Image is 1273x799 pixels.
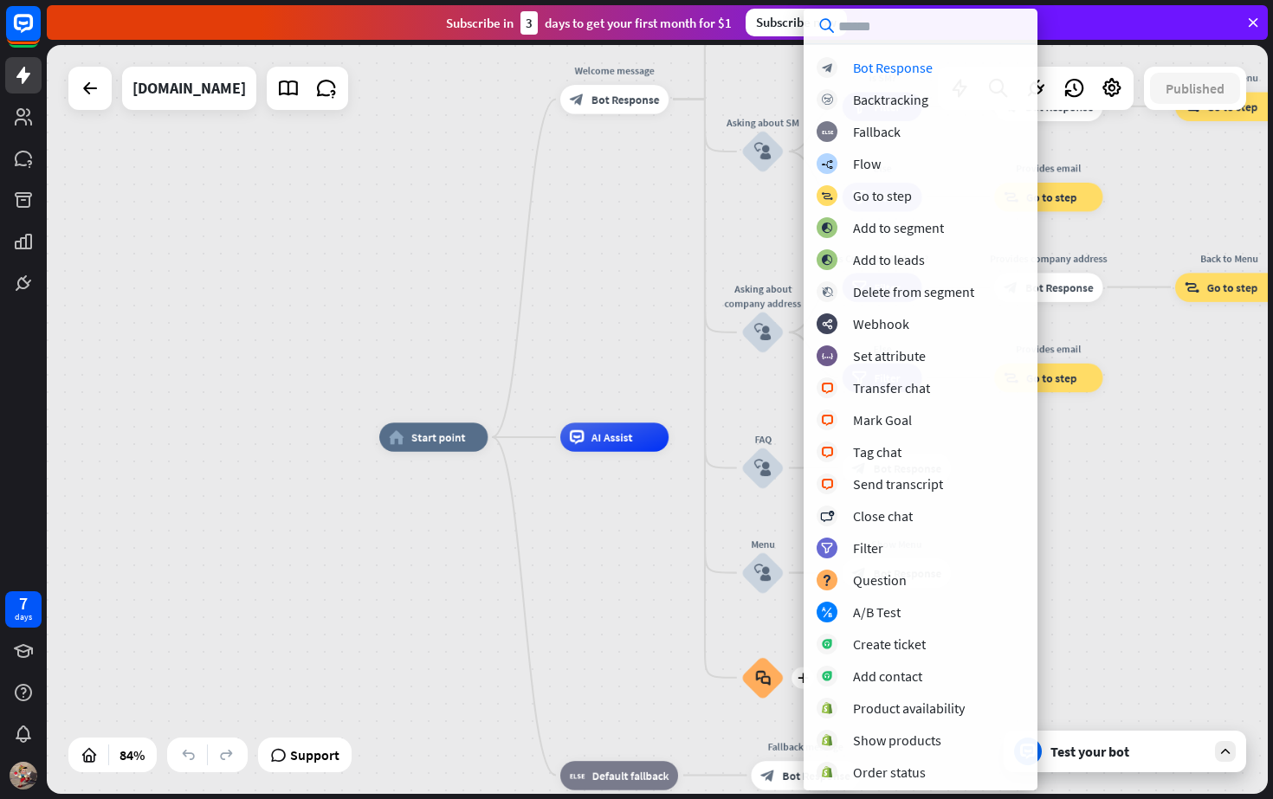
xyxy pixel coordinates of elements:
[821,255,833,266] i: block_add_to_segment
[821,415,834,426] i: block_livechat
[754,324,772,341] i: block_user_input
[549,63,679,78] div: Welcome message
[822,126,833,138] i: block_fallback
[821,383,834,394] i: block_livechat
[782,768,850,783] span: Bot Response
[760,768,775,783] i: block_bot_response
[570,768,585,783] i: block_fallback
[853,475,943,493] div: Send transcript
[853,603,901,621] div: A/B Test
[19,596,28,611] div: 7
[853,219,944,236] div: Add to segment
[853,155,881,172] div: Flow
[1025,280,1094,294] span: Bot Response
[720,115,806,130] div: Asking about SM
[446,11,732,35] div: Subscribe in days to get your first month for $1
[411,430,466,445] span: Start point
[853,251,925,268] div: Add to leads
[520,11,538,35] div: 3
[853,667,922,685] div: Add contact
[853,507,913,525] div: Close chat
[1185,280,1200,294] i: block_goto
[853,283,974,300] div: Delete from segment
[853,315,909,332] div: Webhook
[822,607,833,618] i: block_ab_testing
[1050,743,1206,760] div: Test your bot
[853,764,926,781] div: Order status
[853,91,928,108] div: Backtracking
[1026,371,1076,385] span: Go to step
[1026,190,1076,204] span: Go to step
[132,67,246,110] div: jittransport.ca
[720,281,806,310] div: Asking about company address
[797,673,808,683] i: plus
[820,511,834,522] i: block_close_chat
[720,432,806,447] div: FAQ
[1150,73,1240,104] button: Published
[821,222,833,234] i: block_add_to_segment
[1025,99,1094,113] span: Bot Response
[822,287,833,298] i: block_delete_from_segment
[853,59,933,76] div: Bot Response
[984,341,1114,356] div: Provides email
[853,635,926,653] div: Create ticket
[822,351,833,362] i: block_set_attribute
[853,443,901,461] div: Tag chat
[821,190,833,202] i: block_goto
[984,251,1114,266] div: Provides company address
[754,459,772,476] i: block_user_input
[591,92,660,106] span: Bot Response
[746,9,847,36] div: Subscribe now
[1185,99,1200,113] i: block_goto
[822,94,833,106] i: block_backtracking
[822,575,832,586] i: block_question
[755,670,771,686] i: block_faq
[821,543,833,554] i: filter
[15,611,32,623] div: days
[389,430,404,445] i: home_2
[591,430,633,445] span: AI Assist
[853,123,901,140] div: Fallback
[1207,280,1257,294] span: Go to step
[822,319,833,330] i: webhooks
[114,741,150,769] div: 84%
[570,92,585,106] i: block_bot_response
[853,539,883,557] div: Filter
[821,479,834,490] i: block_livechat
[821,447,834,458] i: block_livechat
[853,571,907,589] div: Question
[720,537,806,551] div: Menu
[592,768,669,783] span: Default fallback
[290,741,339,769] span: Support
[14,7,66,59] button: Open LiveChat chat widget
[853,379,930,396] div: Transfer chat
[740,739,870,754] div: Fallback message
[822,62,833,74] i: block_bot_response
[984,160,1114,175] div: Provides email
[1207,99,1257,113] span: Go to step
[853,347,926,364] div: Set attribute
[853,699,965,717] div: Product availability
[754,143,772,160] i: block_user_input
[5,591,42,628] a: 7 days
[821,158,833,170] i: builder_tree
[853,731,941,749] div: Show products
[853,411,912,428] div: Mark Goal
[754,564,772,582] i: block_user_input
[853,187,912,204] div: Go to step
